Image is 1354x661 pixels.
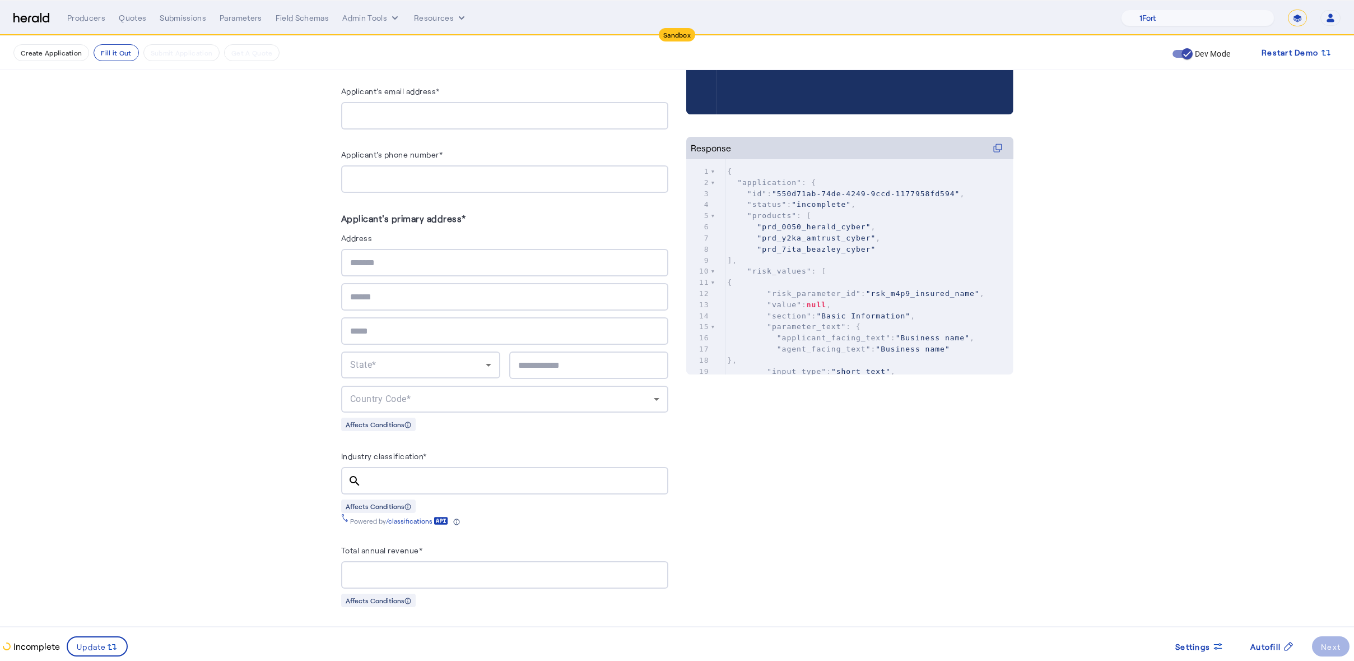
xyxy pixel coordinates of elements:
div: Response [691,141,731,155]
label: Applicant's email address* [341,86,440,96]
div: 10 [686,266,711,277]
span: "Business name" [876,345,950,353]
span: "Basic Information" [816,312,910,320]
button: Fill it Out [94,44,138,61]
div: 17 [686,344,711,355]
button: internal dropdown menu [342,12,401,24]
button: Create Application [13,44,89,61]
span: }, [728,356,738,364]
label: Total annual revenue* [341,546,423,555]
span: "agent_facing_text" [777,345,871,353]
a: /classifications [386,516,448,525]
span: "section" [767,312,811,320]
img: Herald Logo [13,13,49,24]
span: "application" [737,178,802,187]
div: 14 [686,311,711,322]
span: "prd_0050_herald_cyber" [757,223,871,231]
div: 9 [686,255,711,266]
div: Producers [67,12,105,24]
div: Field Schemas [276,12,329,24]
span: "550d71ab-74de-4249-9ccd-1177958fd594" [772,189,960,198]
span: : [ [728,267,827,275]
div: 16 [686,332,711,344]
span: { [728,167,733,175]
span: "incomplete" [792,200,851,209]
span: : { [728,322,861,331]
div: 5 [686,210,711,221]
label: Dev Mode [1193,48,1230,59]
span: State* [350,359,376,370]
button: Settings [1166,636,1232,657]
span: Update [77,641,106,653]
span: Country Code* [350,394,411,404]
div: Submissions [160,12,206,24]
span: : , [728,334,975,342]
span: ], [728,256,738,265]
span: : , [728,289,985,298]
span: : , [728,312,916,320]
label: Applicant's phone number* [341,150,443,159]
p: Incomplete [11,640,60,653]
herald-code-block: Response [686,137,1013,352]
span: Restart Demo [1262,46,1318,59]
span: "value" [767,301,802,309]
span: null [807,301,826,309]
div: Powered by [350,516,460,525]
span: : , [728,200,857,209]
button: Restart Demo [1253,43,1341,63]
span: : , [728,301,831,309]
span: "prd_7ita_beazley_cyber" [757,245,876,253]
button: Update [67,636,128,657]
div: 7 [686,233,711,244]
span: "input_type" [767,367,826,376]
span: "applicant_facing_text" [777,334,891,342]
div: Affects Conditions [341,418,416,431]
div: Affects Conditions [341,594,416,607]
span: "parameter_text" [767,322,846,331]
label: Applicant's primary address* [341,213,466,224]
span: : , [728,367,896,376]
div: 8 [686,244,711,255]
span: "risk_values" [747,267,812,275]
button: Get A Quote [224,44,280,61]
button: Submit Application [143,44,220,61]
span: , [728,234,881,242]
span: : [728,345,950,353]
span: "Business name" [896,334,970,342]
mat-icon: search [341,474,368,488]
label: Address [341,233,373,243]
span: Settings [1175,641,1210,653]
div: 1 [686,166,711,177]
div: Parameters [220,12,262,24]
div: 12 [686,288,711,299]
span: "risk_parameter_id" [767,289,861,298]
div: 6 [686,221,711,233]
div: 18 [686,355,711,366]
div: 4 [686,199,711,210]
div: 15 [686,321,711,332]
div: Affects Conditions [341,500,416,513]
div: 13 [686,299,711,311]
span: "rsk_m4p9_insured_name" [866,289,980,298]
span: "short_text" [831,367,891,376]
div: 11 [686,277,711,288]
span: : { [728,178,817,187]
span: : [ [728,211,812,220]
div: Quotes [119,12,146,24]
span: "prd_y2ka_amtrust_cyber" [757,234,876,242]
span: , [728,223,876,231]
label: Industry classification* [341,451,427,461]
span: { [728,278,733,286]
span: : , [728,189,965,198]
button: Resources dropdown menu [414,12,467,24]
button: Autofill [1241,636,1303,657]
span: "id" [747,189,767,198]
div: 2 [686,177,711,188]
div: 3 [686,188,711,200]
span: "status" [747,200,787,209]
span: "products" [747,211,797,220]
span: Autofill [1250,641,1281,653]
div: 19 [686,366,711,377]
div: Sandbox [659,28,695,41]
